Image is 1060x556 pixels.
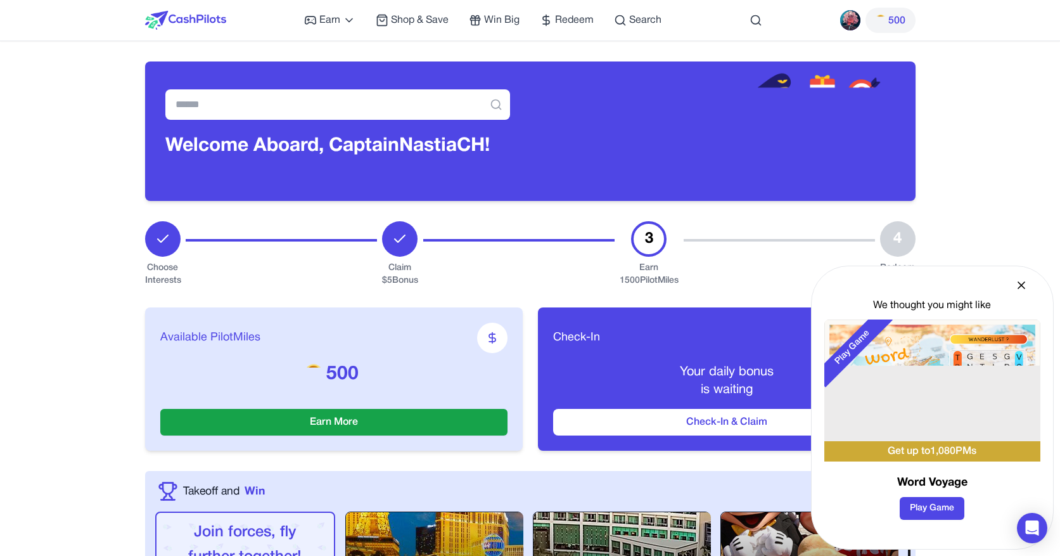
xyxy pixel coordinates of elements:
[319,13,340,28] span: Earn
[865,8,916,33] button: PMs500
[631,221,667,257] div: 3
[553,409,900,436] button: Check-In & Claim
[165,135,510,158] h3: Welcome Aboard, Captain NastiaCH!
[620,262,679,287] div: Earn 1500 PilotMiles
[876,15,886,25] img: PMs
[469,13,520,28] a: Win Big
[701,384,753,396] span: is waiting
[629,13,661,28] span: Search
[245,483,265,500] span: Win
[160,363,508,386] p: 500
[183,483,265,500] a: Takeoff andWin
[484,13,520,28] span: Win Big
[880,221,916,257] div: 4
[305,364,322,382] img: PMs
[391,13,449,28] span: Shop & Save
[900,497,964,520] button: Play Game
[824,320,1040,441] img: Word Voyage
[145,11,226,30] img: CashPilots Logo
[553,363,900,381] p: Your daily bonus
[183,483,239,500] span: Takeoff and
[555,13,594,28] span: Redeem
[1017,513,1047,543] div: Open Intercom Messenger
[376,13,449,28] a: Shop & Save
[540,13,594,28] a: Redeem
[145,262,181,287] div: Choose Interests
[382,262,418,287] div: Claim $ 5 Bonus
[160,329,260,347] span: Available PilotMiles
[813,307,893,387] div: Play Game
[824,474,1040,492] h3: Word Voyage
[160,409,508,436] button: Earn More
[888,13,905,29] span: 500
[614,13,661,28] a: Search
[530,61,916,201] img: Header decoration
[824,298,1040,313] div: We thought you might like
[880,262,916,287] div: Redeem Bonus
[304,13,355,28] a: Earn
[553,329,600,347] span: Check-In
[824,441,1040,462] div: Get up to 1,080 PMs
